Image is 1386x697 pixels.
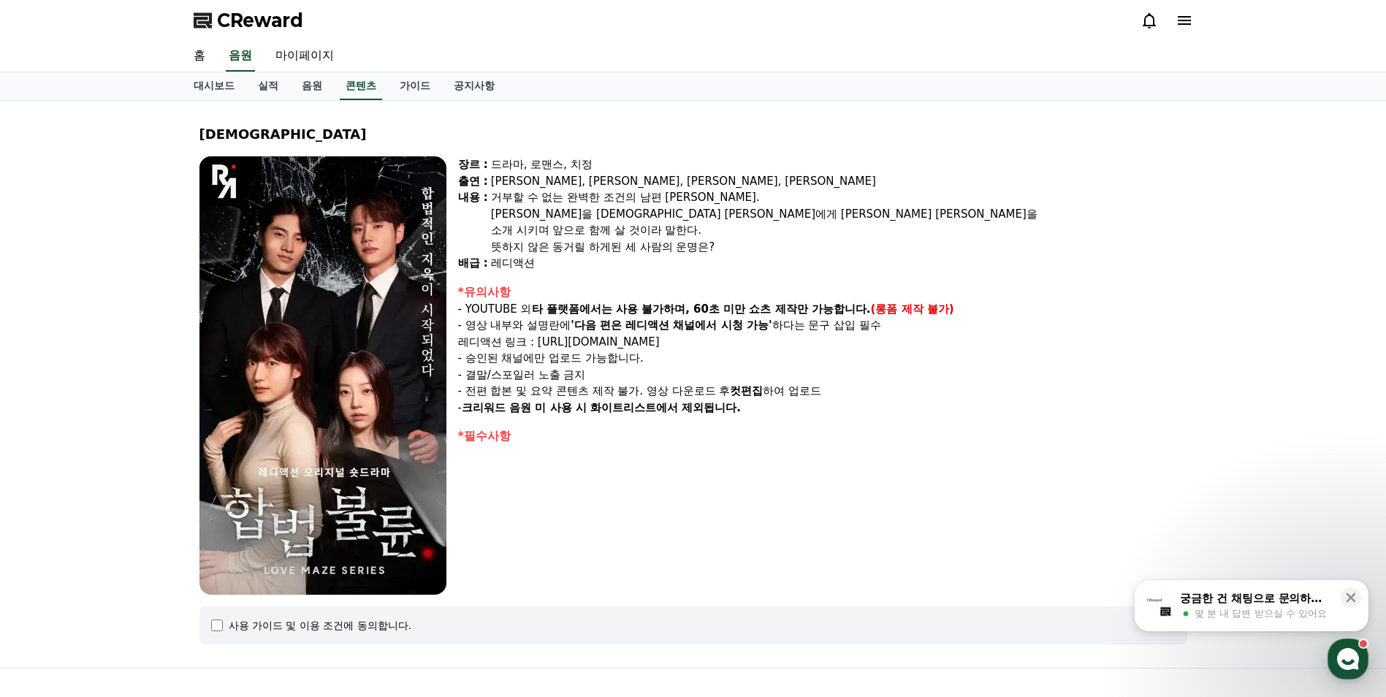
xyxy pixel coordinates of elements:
[182,41,217,72] a: 홈
[491,255,1187,272] div: 레디액션
[532,302,871,316] strong: 타 플랫폼에서는 사용 불가하며, 60초 미만 쇼츠 제작만 가능합니다.
[571,319,772,332] strong: '다음 편은 레디액션 채널에서 시청 가능'
[458,383,1187,400] p: - 전편 합본 및 요약 콘텐츠 제작 불가. 영상 다운로드 후 하여 업로드
[458,317,1187,334] p: - 영상 내부와 설명란에 하다는 문구 삽입 필수
[46,485,55,497] span: 홈
[491,173,1187,190] div: [PERSON_NAME], [PERSON_NAME], [PERSON_NAME], [PERSON_NAME]
[182,72,246,100] a: 대시보드
[290,72,334,100] a: 음원
[229,618,412,633] div: 사용 가이드 및 이용 조건에 동의합니다.
[4,463,96,500] a: 홈
[217,9,303,32] span: CReward
[458,334,1187,351] p: 레디액션 링크 : [URL][DOMAIN_NAME]
[458,301,1187,318] p: - YOUTUBE 외
[730,384,763,397] strong: 컷편집
[462,401,741,414] strong: 크리워드 음원 미 사용 시 화이트리스트에서 제외됩니다.
[264,41,346,72] a: 마이페이지
[226,485,243,497] span: 설정
[458,427,1187,445] div: *필수사항
[442,72,506,100] a: 공지사항
[458,283,1187,301] div: *유의사항
[458,367,1187,384] p: - 결말/스포일러 노출 금지
[199,156,446,595] img: video
[340,72,382,100] a: 콘텐츠
[458,350,1187,367] p: - 승인된 채널에만 업로드 가능합니다.
[458,255,488,272] div: 배급 :
[491,156,1187,173] div: 드라마, 로맨스, 치정
[199,124,1187,145] div: [DEMOGRAPHIC_DATA]
[189,463,281,500] a: 설정
[458,173,488,190] div: 출연 :
[458,400,1187,416] p: -
[491,189,1187,206] div: 거부할 수 없는 완벽한 조건의 남편 [PERSON_NAME].
[491,239,1187,256] div: 뜻하지 않은 동거릴 하게된 세 사람의 운명은?
[226,41,255,72] a: 음원
[134,486,151,498] span: 대화
[491,206,1187,223] div: [PERSON_NAME]을 [DEMOGRAPHIC_DATA] [PERSON_NAME]에게 [PERSON_NAME] [PERSON_NAME]을
[96,463,189,500] a: 대화
[194,9,303,32] a: CReward
[458,156,488,173] div: 장르 :
[388,72,442,100] a: 가이드
[246,72,290,100] a: 실적
[871,302,954,316] strong: (롱폼 제작 불가)
[491,222,1187,239] div: 소개 시키며 앞으로 함께 살 것이라 말한다.
[458,189,488,255] div: 내용 :
[199,156,249,206] img: logo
